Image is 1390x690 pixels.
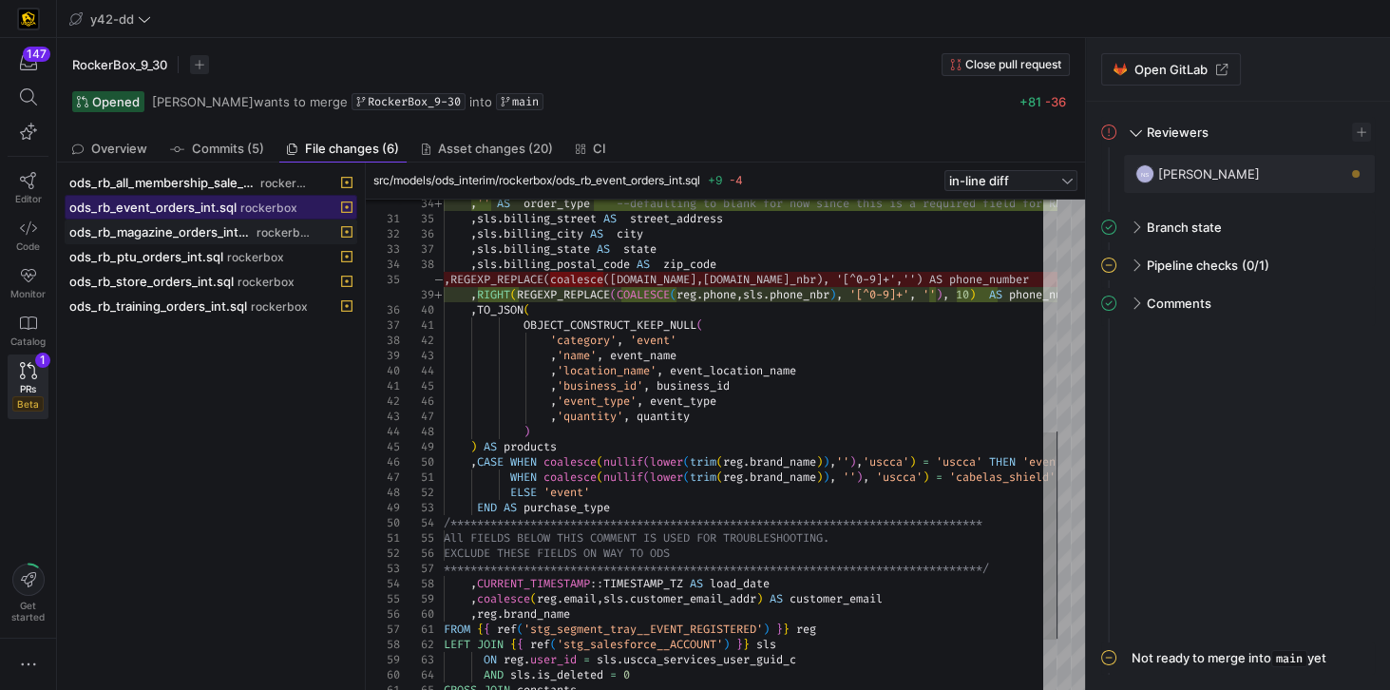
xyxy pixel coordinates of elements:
[670,363,796,378] span: event_location_name
[623,409,630,424] span: ,
[1147,258,1238,273] span: Pipeline checks
[510,485,537,500] span: ELSE
[1158,166,1260,182] span: [PERSON_NAME]
[643,470,650,485] span: (
[524,302,530,317] span: (
[989,287,1002,302] span: AS
[1135,164,1154,183] div: NS
[650,454,683,470] span: lower
[510,470,537,485] span: WHEN
[497,622,517,637] span: ref
[497,257,504,272] span: .
[497,606,504,622] span: .
[1101,117,1375,147] mat-expansion-panel-header: Reviewers
[690,470,716,485] span: trim
[477,211,497,226] span: sls
[723,470,743,485] span: reg
[366,257,400,272] div: 34
[366,637,400,652] div: 58
[477,287,510,302] span: RIGHT
[856,454,863,470] span: ,
[15,193,42,204] span: Editor
[756,591,763,606] span: )
[657,378,730,393] span: business_id
[856,470,863,485] span: )
[477,302,524,317] span: TO_JSON
[366,515,400,530] div: 50
[8,212,48,259] a: Code
[35,353,50,368] div: 1
[510,454,537,470] span: WHEN
[400,393,434,409] div: 46
[756,530,829,546] span: LESHOOTING.
[550,409,557,424] span: ,
[530,591,537,606] span: (
[1147,125,1209,140] span: Reviewers
[1132,650,1326,667] div: Not ready to merge into yet
[65,220,357,244] button: ods_rb_magazine_orders_int.sqlrockerbox
[10,288,46,299] span: Monitor
[400,591,434,606] div: 59
[650,470,683,485] span: lower
[716,470,723,485] span: (
[400,606,434,622] div: 60
[305,143,399,155] span: File changes (6)
[470,257,477,272] span: ,
[750,454,816,470] span: brand_name
[630,591,756,606] span: customer_email_addr
[557,409,623,424] span: 'quantity'
[696,287,703,302] span: .
[603,454,643,470] span: nullif
[683,470,690,485] span: (
[470,241,477,257] span: ,
[849,287,909,302] span: '[^0-9]+'
[69,200,237,215] span: ods_rb_event_orders_int.sql
[400,576,434,591] div: 58
[943,287,949,302] span: ,
[630,211,723,226] span: street_address
[400,302,434,317] div: 40
[12,396,44,412] span: Beta
[400,470,434,485] div: 51
[497,211,504,226] span: .
[504,439,557,454] span: products
[637,257,650,272] span: AS
[470,287,477,302] span: ,
[504,211,597,226] span: billing_street
[8,259,48,307] a: Monitor
[512,95,539,108] span: main
[610,287,617,302] span: (
[366,500,400,515] div: 49
[708,173,722,187] span: +9
[710,576,770,591] span: load_date
[444,622,470,637] span: FROM
[936,454,982,470] span: 'uscca'
[470,591,477,606] span: ,
[690,454,716,470] span: trim
[8,164,48,212] a: Editor
[1009,287,1089,302] span: phone_number
[400,454,434,470] div: 50
[630,333,676,348] span: 'event'
[550,393,557,409] span: ,
[400,287,434,302] div: 39
[543,485,590,500] span: 'event'
[366,333,400,348] div: 38
[366,317,400,333] div: 37
[1101,212,1375,242] mat-expansion-panel-header: Branch state
[723,454,743,470] span: reg
[816,454,823,470] span: )
[373,174,700,187] span: src/models/ods_interim/rockerbox/ods_rb_event_orders_int.sql
[400,500,434,515] div: 53
[1101,155,1375,212] div: Reviewers
[400,348,434,363] div: 43
[1019,94,1041,109] span: +81
[550,363,557,378] span: ,
[823,470,829,485] span: )
[504,226,583,241] span: billing_city
[524,500,610,515] span: purchase_type
[400,546,434,561] div: 56
[366,378,400,393] div: 41
[8,355,48,419] a: PRsBeta1
[597,454,603,470] span: (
